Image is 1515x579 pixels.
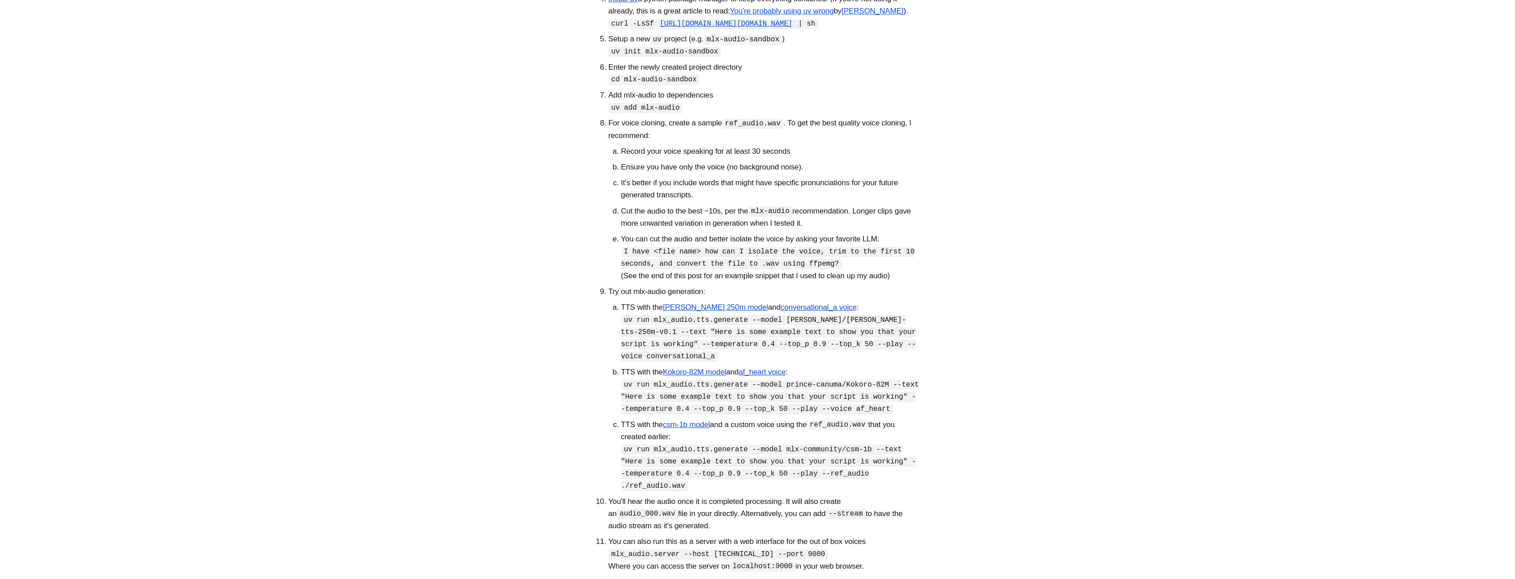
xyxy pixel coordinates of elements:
code: cd mlx-audio-sandbox [609,75,700,85]
a: [URL][DOMAIN_NAME][DOMAIN_NAME] [657,19,795,27]
a: conversational_a voice [781,303,857,312]
a: [PERSON_NAME] [842,7,904,15]
code: mlx_audio.server --host [TECHNICAL_ID] --port 9000 [609,549,828,560]
li: Ensure you have only the voice (no background noise). [621,161,920,173]
li: Record your voice speaking for at least 30 seconds [621,145,920,157]
code: curl -LsSf [609,19,657,29]
li: TTS with the and : [621,301,920,362]
code: I have <file name> how can I isolate the voice, trim to the first 10 seconds, and convert the fil... [621,247,915,269]
li: You can cut the audio and better isolate the voice by asking your favorite LLM: (See the end of t... [621,233,920,282]
code: mlx-audio [748,206,793,217]
code: mlx-audio-sandbox [704,35,782,45]
code: [URL][DOMAIN_NAME][DOMAIN_NAME] [657,19,795,29]
a: csm-1b model [663,420,710,429]
a: Kokoro-82M model [663,368,726,376]
li: Setup a new project (e.g. ) [609,33,920,57]
code: uv run mlx_audio.tts.generate --model [PERSON_NAME]/[PERSON_NAME]-tts-250m-v0.1 --text "Here is s... [621,315,916,362]
code: ref_audio.wav [722,119,784,129]
li: Enter the newly created project directory [609,61,920,85]
code: audio_000.wav [617,509,678,519]
li: Try out mlx-audio generation: [609,285,920,492]
code: uv run mlx_audio.tts.generate --model mlx-community/csm-1b --text "Here is some example text to s... [621,445,916,491]
a: You're probably using uv wrong [730,7,834,15]
code: uv init mlx-audio-sandbox [609,47,721,57]
li: TTS with the and : [621,366,920,415]
li: For voice cloning, create a sample . To get the best quality voice cloning, I recommend: [609,117,920,281]
code: uv run mlx_audio.tts.generate --model prince-canuma/Kokoro-82M --text "Here is some example text ... [621,380,919,414]
li: You can also run this as a server with a web interface for the out of box voices Where you can ac... [609,535,920,572]
code: ref_audio.wav [807,420,868,430]
li: Add mlx-audio to dependencies [609,89,920,113]
a: af_heart voice [739,368,786,376]
li: It's better if you include words that might have specific pronunciations for your future generate... [621,177,920,201]
code: uv [650,35,664,45]
li: You'll hear the audio once it is completed processing. It will also create an file in your direct... [609,495,920,532]
li: TTS with the and a custom voice using the that you created earlier: [621,419,920,492]
a: [PERSON_NAME] 250m model [663,303,768,312]
li: Cut the audio to the best ~10s, per the recommendation. Longer clips gave more unwanted variation... [621,205,920,229]
code: uv add mlx-audio [609,103,683,113]
code: localhost:9000 [730,561,795,572]
code: --stream [826,509,866,519]
code: | sh [795,19,818,29]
